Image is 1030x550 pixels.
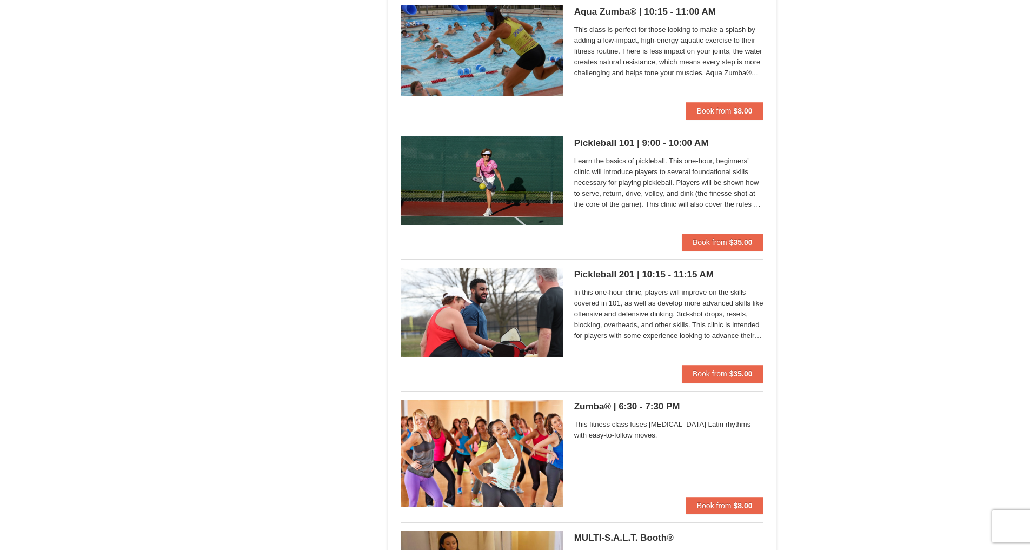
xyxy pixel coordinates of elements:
span: Book from [693,238,727,247]
button: Book from $35.00 [682,234,763,251]
img: 6619873-69-f255488c.jpg [401,400,563,507]
span: This class is perfect for those looking to make a splash by adding a low-impact, high-energy aqua... [574,24,763,78]
h5: Pickleball 101 | 9:00 - 10:00 AM [574,138,763,149]
span: In this one-hour clinic, players will improve on the skills covered in 101, as well as develop mo... [574,287,763,341]
span: Book from [693,369,727,378]
span: Book from [697,107,732,115]
strong: $35.00 [729,238,753,247]
button: Book from $35.00 [682,365,763,382]
strong: $8.00 [733,107,752,115]
h5: Pickleball 201 | 10:15 - 11:15 AM [574,269,763,280]
h5: Aqua Zumba® | 10:15 - 11:00 AM [574,6,763,17]
span: Book from [697,501,732,510]
button: Book from $8.00 [686,102,763,120]
span: Learn the basics of pickleball. This one-hour, beginners’ clinic will introduce players to severa... [574,156,763,210]
strong: $35.00 [729,369,753,378]
button: Book from $8.00 [686,497,763,514]
h5: Zumba® | 6:30 - 7:30 PM [574,401,763,412]
span: This fitness class fuses [MEDICAL_DATA] Latin rhythms with easy-to-follow moves. [574,419,763,441]
img: 6619873-756-07674e42.jpg [401,136,563,225]
strong: $8.00 [733,501,752,510]
img: 6619873-191-2c83e21e.jpg [401,5,563,96]
img: 6619873-754-2a4143a7.jpg [401,268,563,356]
h5: MULTI-S.A.L.T. Booth® [574,533,763,544]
